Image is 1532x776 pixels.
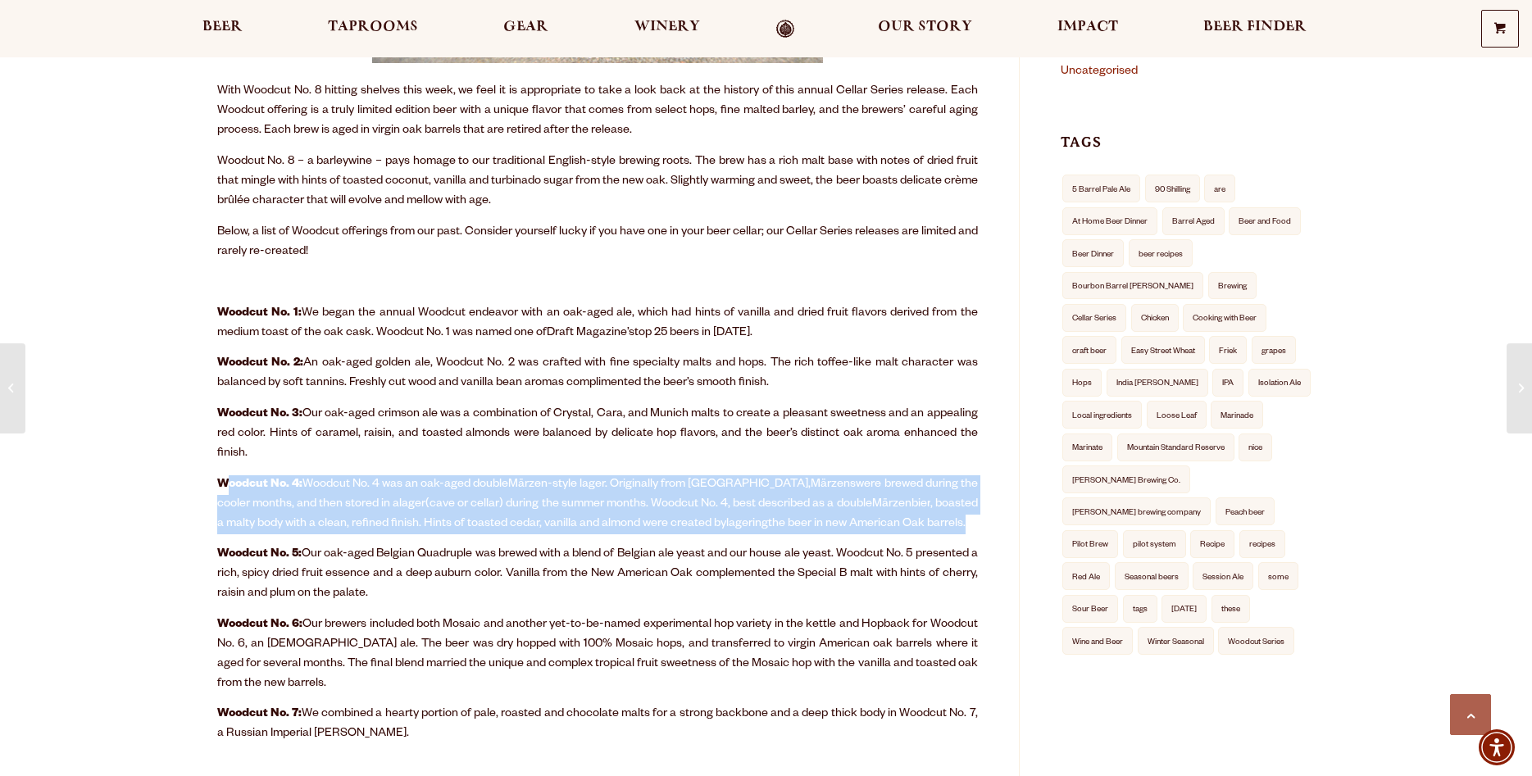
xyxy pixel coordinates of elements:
a: India Barleywine (2 items) [1107,369,1208,397]
div: Accessibility Menu [1479,729,1515,765]
p: Our brewers included both Mosaic and another yet-to-be-named experimental hop variety in the kett... [217,615,978,694]
a: 90 Shilling (3 items) [1145,175,1200,202]
strong: Woodcut No. 1: [217,307,302,320]
a: tags (10 items) [1123,595,1157,623]
a: IPA (7 items) [1212,369,1243,397]
strong: Woodcut No. 5: [217,548,302,561]
a: Loose Leaf (2 items) [1147,401,1207,429]
span: Taprooms [328,20,418,34]
a: Chicken (2 items) [1131,304,1179,332]
a: Hops (7 items) [1062,369,1102,397]
strong: Woodcut No. 6: [217,619,303,632]
a: Session Ale (2 items) [1193,562,1253,590]
i: lagering [726,518,768,531]
span: Gear [503,20,548,34]
a: Brewing (8 items) [1208,272,1257,300]
a: Winter Seasonal (2 items) [1138,627,1214,655]
span: Beer [202,20,243,34]
strong: Woodcut No. 7: [217,708,302,721]
a: Winery [624,20,711,39]
a: Beer [192,20,253,39]
a: Scroll to top [1450,694,1491,735]
a: Cellar Series (11 items) [1062,304,1126,332]
i: Märzenbier [872,498,930,511]
a: pilot system (2 items) [1123,530,1186,558]
p: Our oak-aged crimson ale was a combination of Crystal, Cara, and Munich malts to create a pleasan... [217,405,978,464]
p: Woodcut No. 8 – a barleywine – pays homage to our traditional English-style brewing roots. The br... [217,152,978,211]
a: Our Story [867,20,983,39]
a: Beer Dinner (1 item) [1062,239,1124,267]
a: grapes (2 items) [1252,336,1296,364]
h3: Tags [1061,133,1316,166]
a: Local ingredients (2 items) [1062,401,1142,429]
i: Märzen [508,479,548,492]
i: lager [399,498,425,511]
a: Impact [1047,20,1129,39]
i: Draft Magazine’s [547,327,634,340]
a: are (10 items) [1204,175,1235,202]
a: Marinate (4 items) [1062,433,1112,461]
a: Red Ale (2 items) [1062,562,1110,590]
a: Pilot Brew (2 items) [1062,530,1118,558]
span: Winery [634,20,700,34]
a: Marinade (4 items) [1211,401,1263,429]
p: With Woodcut No. 8 hitting shelves this week, we feel it is appropriate to take a look back at th... [217,82,978,141]
a: Isolation Ale (2 items) [1248,369,1311,397]
a: Bourbon Barrel Stout (2 items) [1062,272,1203,300]
a: recipes (3 items) [1239,530,1285,558]
a: some (10 items) [1258,562,1298,590]
a: Recipe (9 items) [1190,530,1234,558]
strong: Woodcut No. 2: [217,357,304,370]
a: Easy Street Wheat (2 items) [1121,336,1205,364]
a: Odell Brewing Co. (2 items) [1062,465,1190,493]
a: nice (10 items) [1239,433,1272,461]
a: Beer and Food (6 items) [1229,207,1301,235]
strong: Woodcut No. 3: [217,408,303,421]
a: Gear [493,20,559,39]
span: Beer Finder [1203,20,1307,34]
i: Märzens [811,479,856,492]
p: Our oak-aged Belgian Quadruple was brewed with a blend of Belgian ale yeast and our house ale yea... [217,545,978,604]
a: Wine and Beer (2 items) [1062,627,1133,655]
a: these (10 items) [1212,595,1250,623]
a: Barrel Aged (7 items) [1162,207,1225,235]
a: Peach beer (2 items) [1216,497,1275,525]
strong: Woodcut No. 4: [217,479,302,492]
p: Below, a list of Woodcut offerings from our past. Consider yourself lucky if you have one in your... [217,223,978,262]
a: Woodcut Series (1 item) [1218,627,1294,655]
a: Friek (2 items) [1209,336,1247,364]
a: Uncategorised [1061,66,1138,79]
a: Odell Home [755,20,816,39]
a: At Home Beer Dinner (2 items) [1062,207,1157,235]
a: Taprooms [317,20,429,39]
a: beer recipes (4 items) [1129,239,1193,267]
p: Woodcut No. 4 was an oak-aged double -style lager. Originally from [GEOGRAPHIC_DATA], were brewed... [217,475,978,534]
a: Beer Finder [1193,20,1317,39]
a: Sour Beer (2 items) [1062,595,1118,623]
a: Seasonal beers (2 items) [1115,562,1189,590]
span: Impact [1057,20,1118,34]
a: 5 Barrel Pale Ale (2 items) [1062,175,1140,202]
a: Cooking with Beer (15 items) [1183,304,1266,332]
span: Our Story [878,20,972,34]
a: Thanksgiving (2 items) [1162,595,1207,623]
a: craft beer (14 items) [1062,336,1116,364]
p: We began the annual Woodcut endeavor with an oak-aged ale, which had hints of vanilla and dried f... [217,304,978,343]
p: An oak-aged golden ale, Woodcut No. 2 was crafted with fine specialty malts and hops. The rich to... [217,354,978,393]
a: odell brewing company (4 items) [1062,497,1211,525]
p: We combined a hearty portion of pale, roasted and chocolate malts for a strong backbone and a dee... [217,705,978,744]
a: Mountain Standard Reserve (2 items) [1117,433,1234,461]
